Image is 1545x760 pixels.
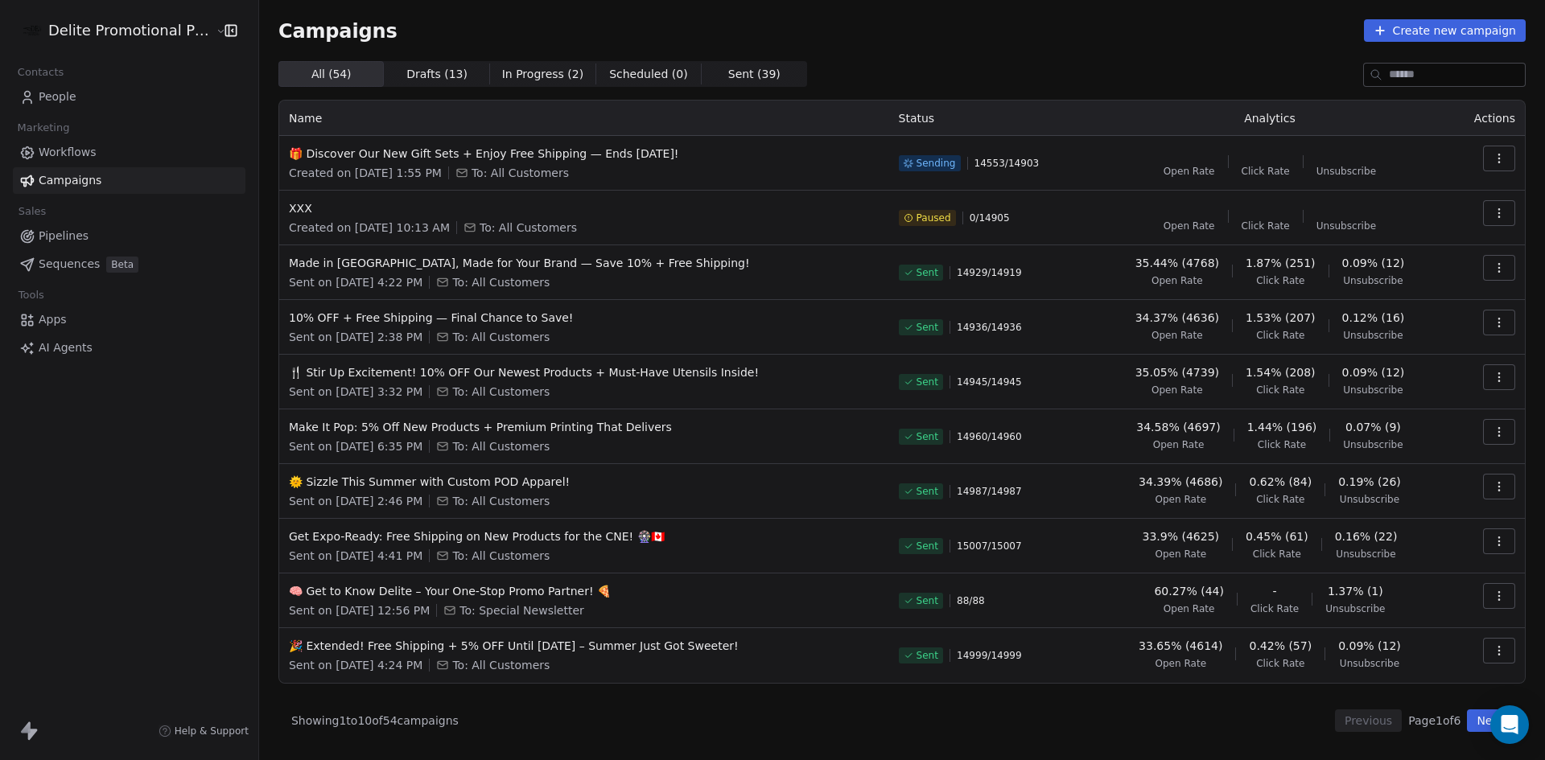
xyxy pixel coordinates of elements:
[1152,329,1203,342] span: Open Rate
[159,725,249,737] a: Help & Support
[39,311,67,328] span: Apps
[452,329,550,345] span: To: All Customers
[1343,329,1403,342] span: Unsubscribe
[974,157,1040,170] span: 14553 / 14903
[957,430,1022,443] span: 14960 / 14960
[289,274,422,290] span: Sent on [DATE] 4:22 PM
[1135,364,1219,380] span: 35.05% (4739)
[289,146,880,162] span: 🎁 Discover Our New Gift Sets + Enjoy Free Shipping — Ends [DATE]!
[452,438,550,454] span: To: All Customers
[502,66,584,83] span: In Progress ( 2 )
[289,638,880,654] span: 🎉 Extended! Free Shipping + 5% OFF Until [DATE] – Summer Just Got Sweeter!
[1153,438,1205,451] span: Open Rate
[39,144,97,161] span: Workflows
[289,220,450,236] span: Created on [DATE] 10:13 AM
[1256,274,1304,287] span: Click Rate
[406,66,468,83] span: Drafts ( 13 )
[452,384,550,400] span: To: All Customers
[1246,528,1308,544] span: 0.45% (61)
[13,167,245,194] a: Campaigns
[1342,310,1405,326] span: 0.12% (16)
[1253,548,1301,561] span: Click Rate
[452,493,550,509] span: To: All Customers
[917,212,951,224] span: Paused
[1449,101,1525,136] th: Actions
[917,485,938,498] span: Sent
[1139,638,1222,654] span: 33.65% (4614)
[1490,705,1529,744] div: Open Intercom Messenger
[1164,165,1215,178] span: Open Rate
[459,602,583,618] span: To: Special Newsletter
[1164,602,1215,615] span: Open Rate
[452,548,550,564] span: To: All Customers
[1246,364,1316,380] span: 1.54% (208)
[23,21,42,40] img: Delite-logo%20copy.png
[13,84,245,110] a: People
[1338,474,1401,490] span: 0.19% (26)
[289,165,442,181] span: Created on [DATE] 1:55 PM
[1135,255,1219,271] span: 35.44% (4768)
[289,602,430,618] span: Sent on [DATE] 12:56 PM
[291,713,459,729] span: Showing 1 to 10 of 54 campaigns
[289,493,422,509] span: Sent on [DATE] 2:46 PM
[106,257,138,273] span: Beta
[1256,384,1304,396] span: Click Rate
[957,540,1022,553] span: 15007 / 15007
[39,88,76,105] span: People
[1154,583,1224,599] span: 60.27% (44)
[1256,493,1304,506] span: Click Rate
[1335,528,1398,544] span: 0.16% (22)
[1316,220,1376,232] span: Unsubscribe
[289,310,880,326] span: 10% OFF + Free Shipping — Final Chance to Save!
[11,283,51,307] span: Tools
[1340,493,1399,506] span: Unsubscribe
[957,376,1022,388] span: 14945 / 14945
[1246,310,1316,326] span: 1.53% (207)
[1155,657,1206,670] span: Open Rate
[1408,713,1461,729] span: Page 1 of 6
[1342,364,1405,380] span: 0.09% (12)
[957,649,1022,662] span: 14999 / 14999
[728,66,781,83] span: Sent ( 39 )
[1152,384,1203,396] span: Open Rate
[289,528,880,544] span: Get Expo-Ready: Free Shipping on New Products for the CNE! 🎡🇨🇦
[1343,438,1403,451] span: Unsubscribe
[1246,255,1316,271] span: 1.87% (251)
[1250,602,1299,615] span: Click Rate
[1364,19,1526,42] button: Create new campaign
[48,20,212,41] span: Delite Promotional Products
[39,172,101,189] span: Campaigns
[452,274,550,290] span: To: All Customers
[289,419,880,435] span: Make It Pop: 5% Off New Products + Premium Printing That Delivers
[1256,329,1304,342] span: Click Rate
[289,200,880,216] span: XXX
[13,139,245,166] a: Workflows
[957,321,1022,334] span: 14936 / 14936
[1316,165,1376,178] span: Unsubscribe
[1340,657,1399,670] span: Unsubscribe
[289,329,422,345] span: Sent on [DATE] 2:38 PM
[175,725,249,737] span: Help & Support
[917,594,938,607] span: Sent
[1249,474,1312,490] span: 0.62% (84)
[1249,638,1312,654] span: 0.42% (57)
[289,474,880,490] span: 🌞 Sizzle This Summer with Custom POD Apparel!
[289,583,880,599] span: 🧠 Get to Know Delite – Your One-Stop Promo Partner! 🍕
[19,17,204,44] button: Delite Promotional Products
[1152,274,1203,287] span: Open Rate
[917,540,938,553] span: Sent
[917,157,956,170] span: Sending
[1338,638,1401,654] span: 0.09% (12)
[957,594,985,607] span: 88 / 88
[10,116,76,140] span: Marketing
[609,66,688,83] span: Scheduled ( 0 )
[1343,274,1403,287] span: Unsubscribe
[1242,165,1290,178] span: Click Rate
[13,306,245,333] a: Apps
[1336,548,1395,561] span: Unsubscribe
[1242,220,1290,232] span: Click Rate
[957,485,1022,498] span: 14987 / 14987
[1139,474,1222,490] span: 34.39% (4686)
[1328,583,1383,599] span: 1.37% (1)
[1467,709,1513,732] button: Next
